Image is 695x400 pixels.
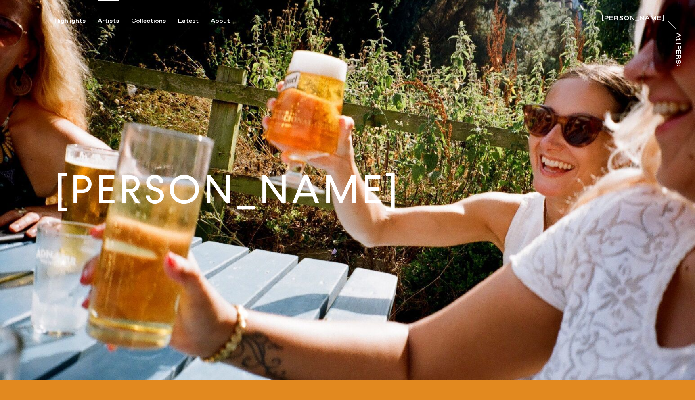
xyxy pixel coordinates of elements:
[211,17,242,25] button: About
[178,17,199,25] div: Latest
[178,17,211,25] button: Latest
[602,15,664,23] a: [PERSON_NAME]
[54,171,400,210] h1: [PERSON_NAME]
[211,17,230,25] div: About
[673,33,681,66] a: At [PERSON_NAME]
[131,17,166,25] div: Collections
[54,17,86,25] div: Highlights
[131,17,178,25] button: Collections
[675,33,681,105] div: At [PERSON_NAME]
[54,17,98,25] button: Highlights
[98,17,131,25] button: Artists
[98,17,119,25] div: Artists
